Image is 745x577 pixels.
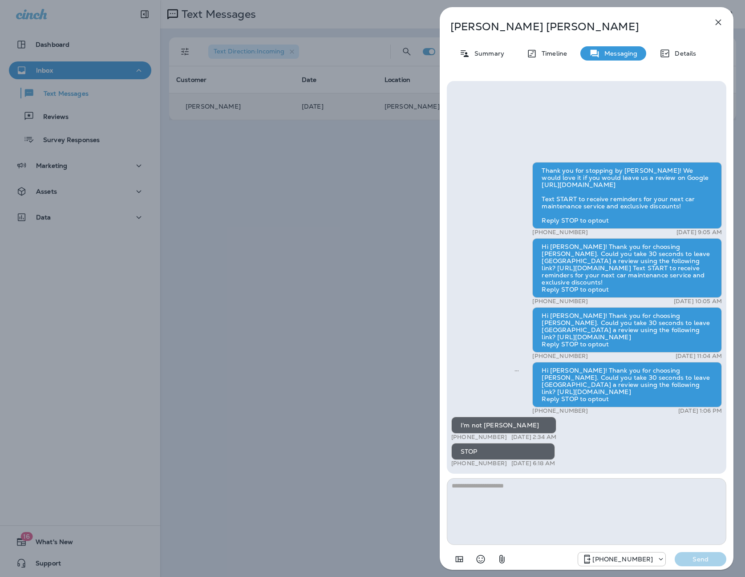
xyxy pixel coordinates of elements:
p: [PHONE_NUMBER] [451,434,507,441]
p: [PHONE_NUMBER] [592,556,653,563]
p: [DATE] 2:34 AM [511,434,556,441]
div: Hi [PERSON_NAME]! Thank you for choosing [PERSON_NAME]. Could you take 30 seconds to leave [GEOGR... [532,362,722,407]
p: [PHONE_NUMBER] [532,298,588,305]
p: [DATE] 1:06 PM [678,407,722,414]
div: Hi [PERSON_NAME]! Thank you for choosing [PERSON_NAME]. Could you take 30 seconds to leave [GEOGR... [532,307,722,353]
button: Select an emoji [472,550,490,568]
p: [DATE] 9:05 AM [676,229,722,236]
p: Details [670,50,696,57]
div: +1 (423) 529-4502 [578,554,665,565]
div: I'm not [PERSON_NAME] [451,417,556,434]
p: [PHONE_NUMBER] [451,460,507,467]
p: Summary [470,50,504,57]
p: Messaging [600,50,637,57]
p: [PHONE_NUMBER] [532,407,588,414]
p: [DATE] 6:18 AM [511,460,555,467]
p: [PERSON_NAME] [PERSON_NAME] [450,20,693,33]
p: [DATE] 11:04 AM [676,353,722,360]
p: [PHONE_NUMBER] [532,229,588,236]
p: [PHONE_NUMBER] [532,353,588,360]
div: Thank you for stopping by [PERSON_NAME]! We would love it if you would leave us a review on Googl... [532,162,722,229]
p: [DATE] 10:05 AM [674,298,722,305]
span: Sent [514,366,519,374]
div: STOP [451,443,555,460]
p: Timeline [537,50,567,57]
button: Add in a premade template [450,550,468,568]
div: Hi [PERSON_NAME]! Thank you for choosing [PERSON_NAME]. Could you take 30 seconds to leave [GEOGR... [532,238,722,298]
